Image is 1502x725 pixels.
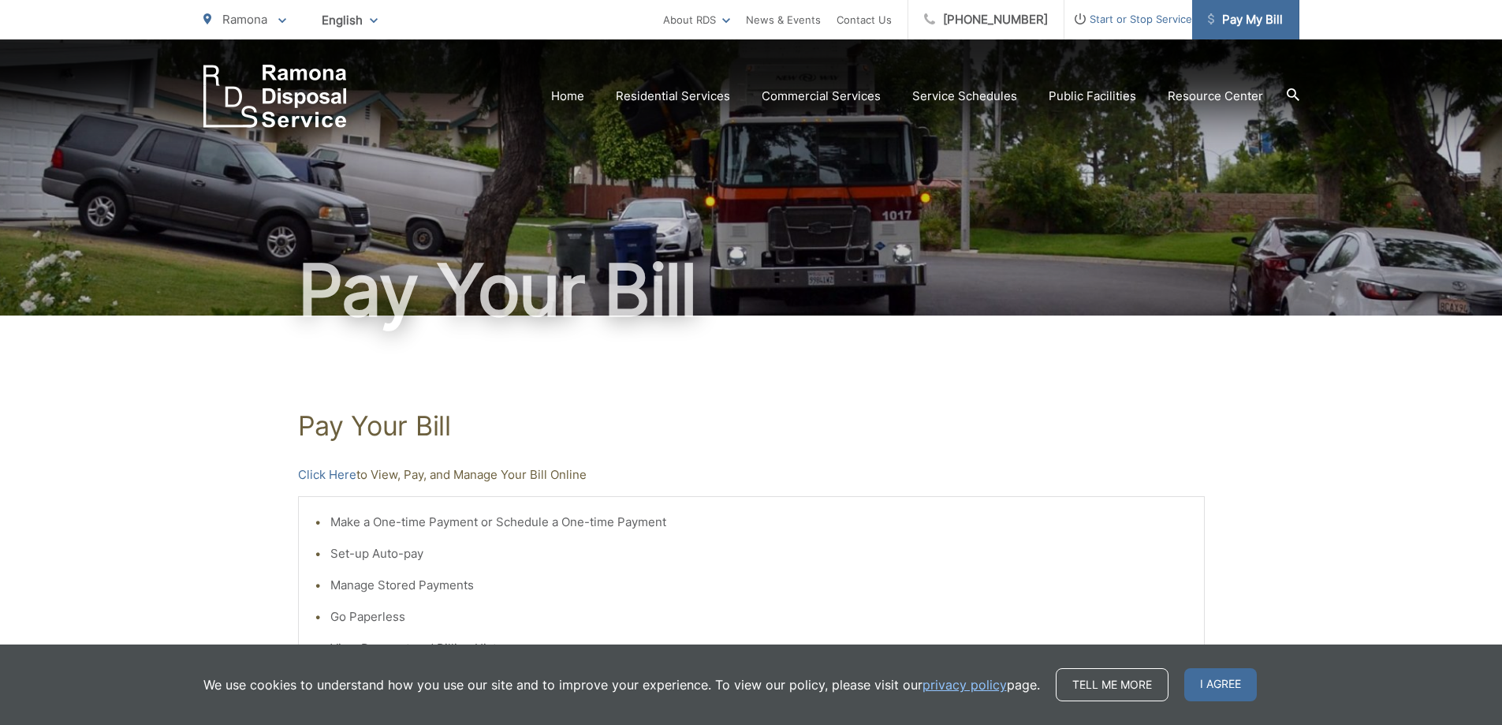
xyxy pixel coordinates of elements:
[330,544,1188,563] li: Set-up Auto-pay
[746,10,821,29] a: News & Events
[298,465,356,484] a: Click Here
[298,410,1205,442] h1: Pay Your Bill
[330,639,1188,658] li: View Payment and Billing History
[298,465,1205,484] p: to View, Pay, and Manage Your Bill Online
[1184,668,1257,701] span: I agree
[922,675,1007,694] a: privacy policy
[330,576,1188,595] li: Manage Stored Payments
[330,607,1188,626] li: Go Paperless
[1168,87,1263,106] a: Resource Center
[203,675,1040,694] p: We use cookies to understand how you use our site and to improve your experience. To view our pol...
[616,87,730,106] a: Residential Services
[1056,668,1168,701] a: Tell me more
[203,251,1299,330] h1: Pay Your Bill
[203,65,347,128] a: EDCD logo. Return to the homepage.
[330,513,1188,532] li: Make a One-time Payment or Schedule a One-time Payment
[310,6,389,34] span: English
[1049,87,1136,106] a: Public Facilities
[912,87,1017,106] a: Service Schedules
[222,12,267,27] span: Ramona
[663,10,730,29] a: About RDS
[762,87,881,106] a: Commercial Services
[1208,10,1283,29] span: Pay My Bill
[551,87,584,106] a: Home
[837,10,892,29] a: Contact Us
